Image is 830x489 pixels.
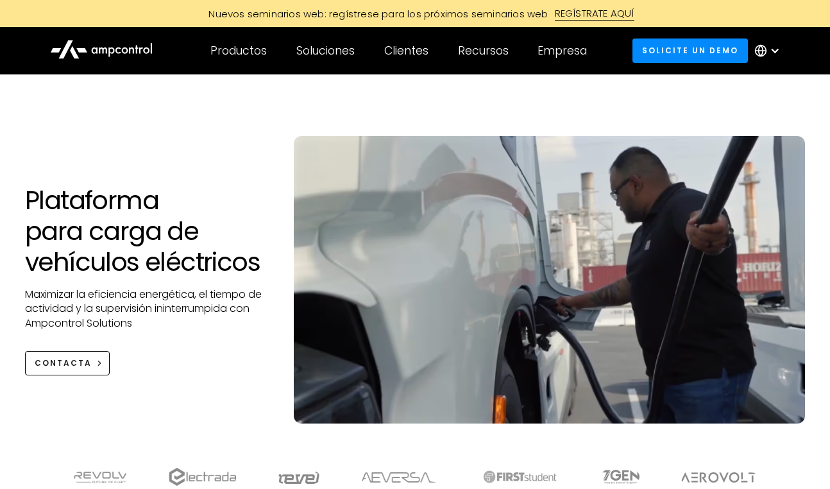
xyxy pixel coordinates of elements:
[25,185,268,277] h1: Plataforma para carga de vehículos eléctricos
[538,44,587,58] div: Empresa
[25,287,268,330] p: Maximizar la eficiencia energética, el tiempo de actividad y la supervisión ininterrumpida con Am...
[196,7,554,21] div: Nuevos seminarios web: regístrese para los próximos seminarios web
[169,468,236,486] img: electrada logo
[555,6,634,21] div: REGÍSTRATE AQUÍ
[296,44,355,58] div: Soluciones
[210,44,267,58] div: Productos
[35,357,92,369] div: CONTACTA
[384,44,428,58] div: Clientes
[126,6,704,21] a: Nuevos seminarios web: regístrese para los próximos seminarios webREGÍSTRATE AQUÍ
[632,39,749,62] a: Solicite un demo
[25,351,110,375] a: CONTACTA
[681,472,757,483] img: Aerovolt Logo
[458,44,509,58] div: Recursos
